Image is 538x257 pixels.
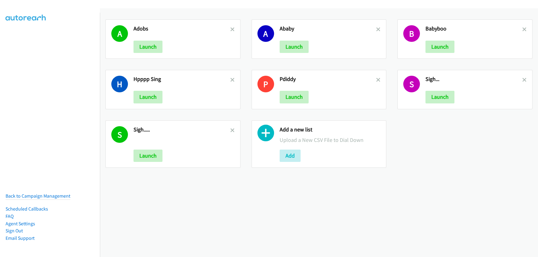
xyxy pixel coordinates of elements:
[257,25,274,42] h1: A
[425,41,454,53] button: Launch
[6,235,35,241] a: Email Support
[133,41,162,53] button: Launch
[425,76,522,83] h2: Sigh...
[111,25,128,42] h1: A
[280,76,376,83] h2: Pdiddy
[133,150,162,162] button: Launch
[425,91,454,103] button: Launch
[257,76,274,92] h1: P
[133,76,230,83] h2: Hpppp Sing
[280,150,301,162] button: Add
[6,193,70,199] a: Back to Campaign Management
[280,126,381,133] h2: Add a new list
[6,206,48,212] a: Scheduled Callbacks
[425,25,522,32] h2: Babyboo
[280,25,376,32] h2: Ababy
[133,25,230,32] h2: Adobs
[403,76,420,92] h1: S
[6,228,23,234] a: Sign Out
[111,76,128,92] h1: H
[133,126,230,133] h2: Sigh.....
[111,126,128,143] h1: S
[280,136,381,144] p: Upload a New CSV File to Dial Down
[6,221,35,227] a: Agent Settings
[133,91,162,103] button: Launch
[403,25,420,42] h1: B
[280,41,309,53] button: Launch
[280,91,309,103] button: Launch
[6,213,14,219] a: FAQ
